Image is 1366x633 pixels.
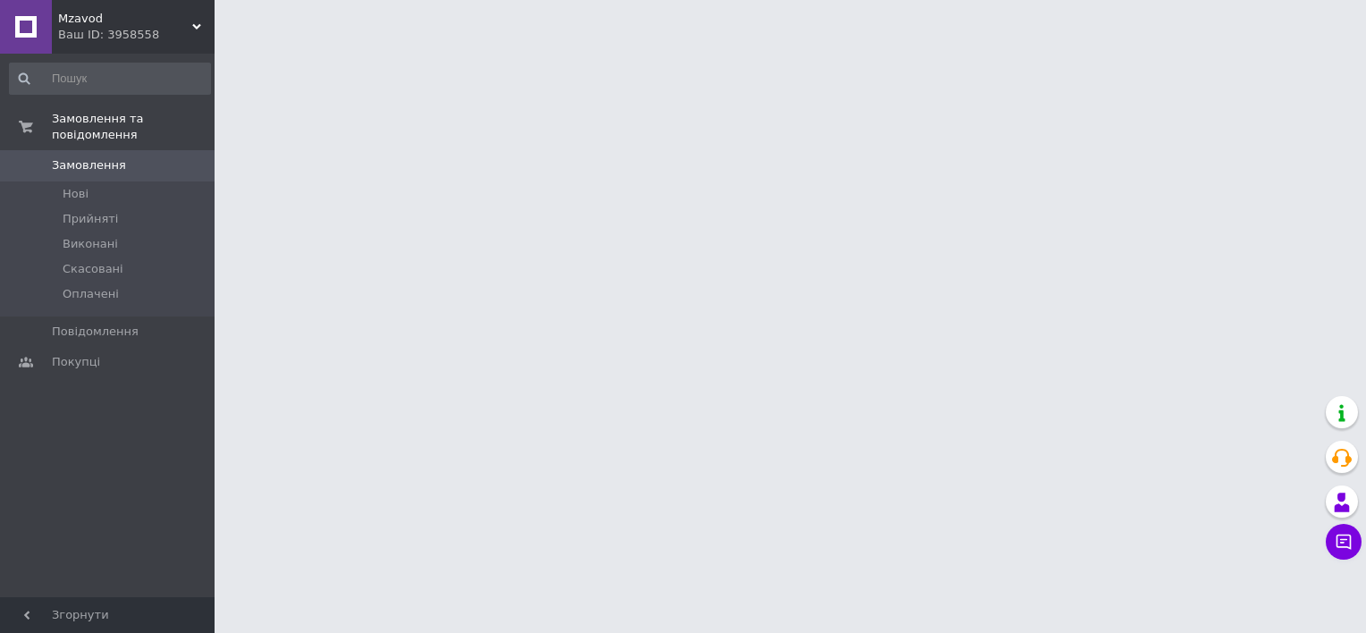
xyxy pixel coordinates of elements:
span: Нові [63,186,89,202]
span: Прийняті [63,211,118,227]
span: Замовлення та повідомлення [52,111,215,143]
span: Скасовані [63,261,123,277]
span: Виконані [63,236,118,252]
span: Замовлення [52,157,126,173]
div: Ваш ID: 3958558 [58,27,215,43]
button: Чат з покупцем [1326,524,1362,560]
span: Mzavod [58,11,192,27]
span: Покупці [52,354,100,370]
span: Повідомлення [52,324,139,340]
input: Пошук [9,63,211,95]
span: Оплачені [63,286,119,302]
